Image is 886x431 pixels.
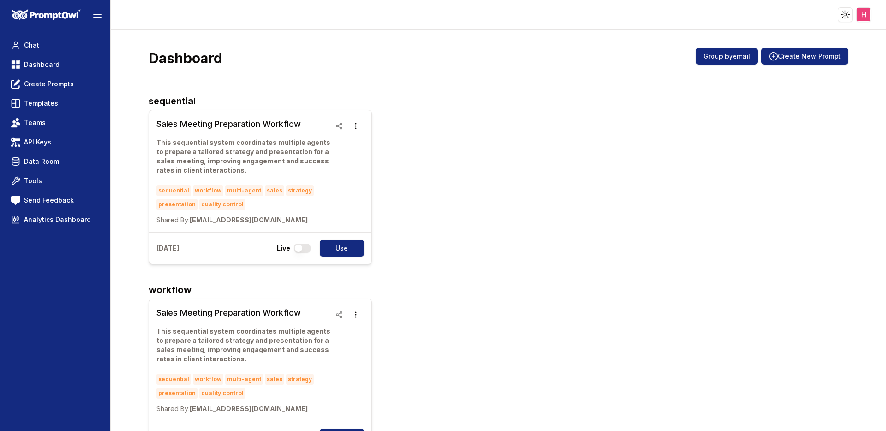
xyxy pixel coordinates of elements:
span: presentation [156,199,198,210]
a: Dashboard [7,56,103,73]
h3: Sales Meeting Preparation Workflow [156,306,331,319]
span: workflow [193,185,223,196]
span: sales [265,374,284,385]
a: Tools [7,173,103,189]
p: [EMAIL_ADDRESS][DOMAIN_NAME] [156,404,331,413]
span: strategy [286,374,314,385]
h2: sequential [149,94,848,108]
img: ACg8ocJJXoBNX9W-FjmgwSseULRJykJmqCZYzqgfQpEi3YodQgNtRg=s96-c [857,8,871,21]
span: Create Prompts [24,79,74,89]
a: Use [314,240,364,257]
span: workflow [193,374,223,385]
span: Tools [24,176,42,186]
span: quality control [199,388,245,399]
img: PromptOwl [12,9,81,21]
span: Templates [24,99,58,108]
span: strategy [286,185,314,196]
img: feedback [11,196,20,205]
span: quality control [199,199,245,210]
button: Group byemail [696,48,758,65]
span: API Keys [24,138,51,147]
span: Dashboard [24,60,60,69]
a: Analytics Dashboard [7,211,103,228]
a: Create Prompts [7,76,103,92]
p: [DATE] [156,244,179,253]
a: Teams [7,114,103,131]
a: Sales Meeting Preparation WorkflowThis sequential system coordinates multiple agents to prepare a... [156,306,331,413]
h3: Sales Meeting Preparation Workflow [156,118,331,131]
span: sales [265,185,284,196]
p: Live [277,244,290,253]
span: Analytics Dashboard [24,215,91,224]
button: Create New Prompt [761,48,848,65]
h3: Dashboard [149,50,222,66]
span: multi-agent [225,185,263,196]
p: This sequential system coordinates multiple agents to prepare a tailored strategy and presentatio... [156,138,331,175]
a: Data Room [7,153,103,170]
span: presentation [156,388,198,399]
span: Send Feedback [24,196,74,205]
a: Templates [7,95,103,112]
a: API Keys [7,134,103,150]
span: multi-agent [225,374,263,385]
a: Send Feedback [7,192,103,209]
button: Use [320,240,364,257]
a: Chat [7,37,103,54]
span: Teams [24,118,46,127]
p: [EMAIL_ADDRESS][DOMAIN_NAME] [156,215,331,225]
h2: workflow [149,283,848,297]
p: This sequential system coordinates multiple agents to prepare a tailored strategy and presentatio... [156,327,331,364]
span: sequential [156,185,191,196]
span: Chat [24,41,39,50]
span: Shared By: [156,405,190,413]
span: Shared By: [156,216,190,224]
a: Sales Meeting Preparation WorkflowThis sequential system coordinates multiple agents to prepare a... [156,118,331,225]
span: sequential [156,374,191,385]
span: Data Room [24,157,59,166]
